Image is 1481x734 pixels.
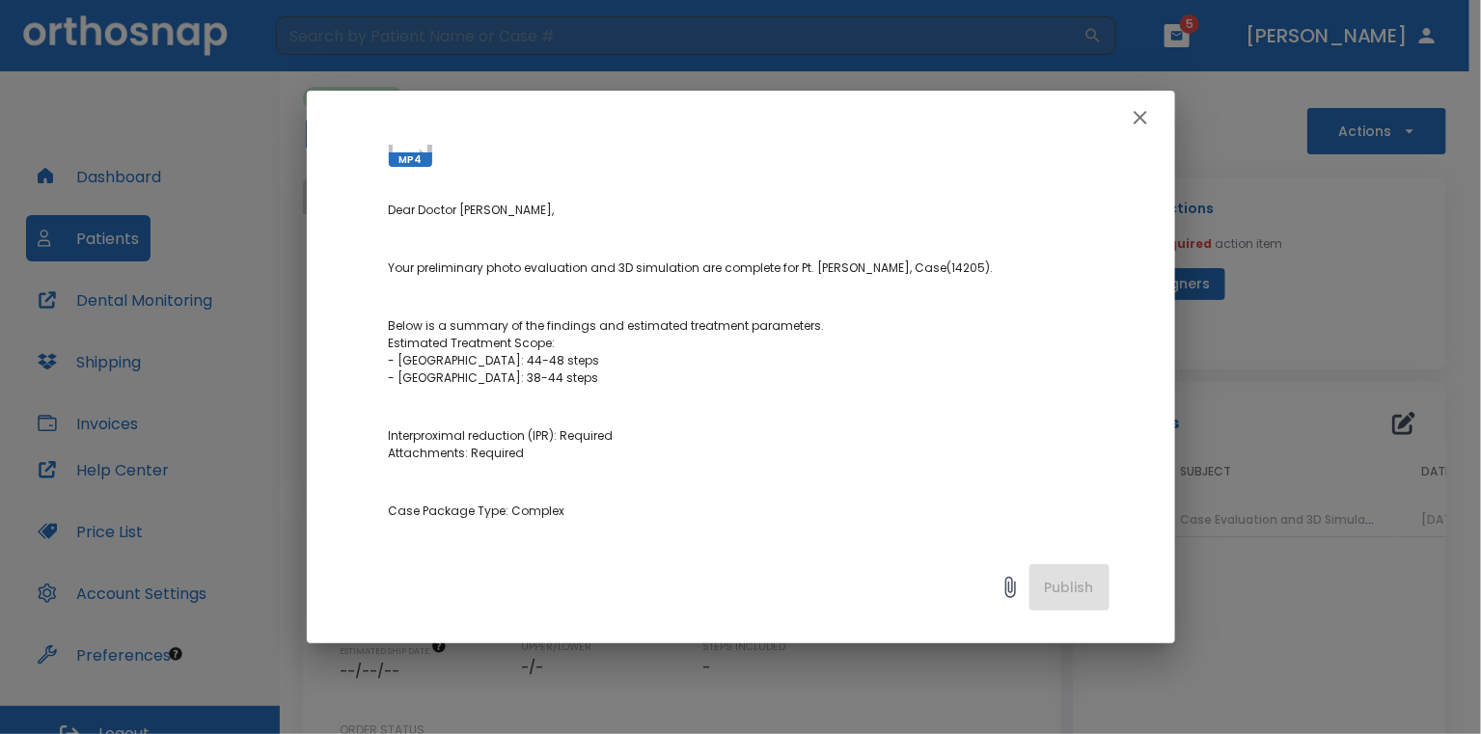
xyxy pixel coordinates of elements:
span: MP4 [389,152,432,167]
p: Dear Doctor [PERSON_NAME], [389,202,1110,219]
p: Your preliminary photo evaluation and 3D simulation are complete for Pt. [PERSON_NAME], Case(14205). [389,259,1110,277]
p: Case Package Type: Complex [389,503,1110,520]
p: Interproximal reduction (IPR): Required Attachments: Required [389,427,1110,462]
p: Below is a summary of the findings and estimated treatment parameters. Estimated Treatment Scope:... [389,317,1110,387]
